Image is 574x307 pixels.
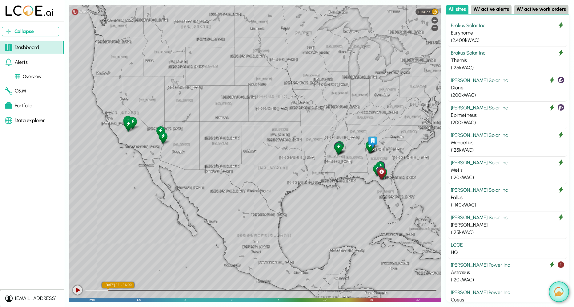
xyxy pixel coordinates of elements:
div: Crius [375,166,386,179]
button: [PERSON_NAME] Solar Inc Metis (120kWAC) [448,157,567,184]
div: Cronus [372,163,383,177]
div: Eurynome [451,29,564,37]
div: Metis [127,116,138,130]
div: Asteria [364,140,375,154]
div: [PERSON_NAME] Solar Inc [451,104,564,112]
div: ( 125 kWAC) [451,146,564,154]
div: ( 120 kWAC) [451,174,564,181]
button: Brakus Solar Inc Themis (125kWAC) [448,47,567,74]
div: local time [102,282,134,288]
div: Hyperion [334,140,345,154]
div: Styx [375,160,385,174]
div: ( 125 kWAC) [451,229,564,236]
div: Eurynome [158,131,168,145]
div: Themis [333,141,344,155]
div: Alerts [5,59,28,66]
div: Menoetius [451,139,564,146]
div: [DATE] 11 - 16:00 [102,282,134,288]
img: open chat [554,287,564,297]
div: Eurybia [122,115,133,129]
div: Clymene [122,116,133,129]
button: Brakus Solar Inc Eurynome (2,400kWAC) [448,19,567,47]
button: All sites [446,5,468,14]
div: ( 1,140 kWAC) [451,201,564,209]
div: Dione [333,141,343,155]
div: Zoom in [432,17,438,23]
div: Coeus [451,296,564,304]
button: W/ active alerts [471,5,512,14]
div: Dashboard [5,44,39,51]
div: Epimetheus [333,141,344,155]
button: [PERSON_NAME] Solar Inc Epimetheus (200kWAC) [448,102,567,129]
div: Overview [15,73,42,80]
div: [PERSON_NAME] Power Inc [451,261,564,269]
div: [PERSON_NAME] Solar Inc [451,159,564,166]
div: Brakus Solar Inc [451,22,564,29]
div: Helios [123,118,134,132]
div: Portfolio [5,102,32,109]
button: [PERSON_NAME] Power Inc Astraeus (120kWAC) [448,259,567,286]
div: HQ [367,135,378,149]
div: [PERSON_NAME] Solar Inc [451,77,564,84]
div: Metis [451,166,564,174]
div: Menoetius [155,125,166,139]
div: ( 2,400 kWAC) [451,37,564,44]
div: [PERSON_NAME] [451,221,564,229]
div: Theia [364,140,375,153]
div: HQ [451,249,564,256]
button: [PERSON_NAME] Solar Inc Pallas (1,140kWAC) [448,184,567,211]
div: Dione [451,84,564,92]
button: LCOE HQ [448,239,567,259]
div: [EMAIL_ADDRESS] [15,295,56,302]
div: [PERSON_NAME] Solar Inc [451,186,564,194]
button: [PERSON_NAME] Solar Inc Dione (200kWAC) [448,74,567,102]
button: W/ active work orders [514,5,568,14]
div: ( 125 kWAC) [451,64,564,72]
div: Aura [375,160,386,174]
span: Clouds [418,10,431,14]
div: ( 200 kWAC) [451,119,564,126]
div: LCOE [451,241,564,249]
div: ( 200 kWAC) [451,92,564,99]
button: Collapse [2,27,59,36]
div: Data explorer [5,117,45,124]
button: [PERSON_NAME] Solar Inc [PERSON_NAME] (125kWAC) [448,211,567,239]
div: Pallas [451,194,564,201]
div: Astraeus [451,269,564,276]
div: Themis [451,57,564,64]
div: Astraeus [376,166,387,180]
button: [PERSON_NAME] Solar Inc Menoetius (125kWAC) [448,129,567,157]
div: Brakus Solar Inc [451,49,564,57]
div: O&M [5,87,26,95]
div: Zoom out [432,25,438,31]
div: [PERSON_NAME] Solar Inc [451,214,564,221]
div: Epimetheus [451,112,564,119]
div: [PERSON_NAME] Solar Inc [451,132,564,139]
div: Select site list category [446,5,569,14]
div: ( 120 kWAC) [451,276,564,284]
div: [PERSON_NAME] Power Inc [451,289,564,296]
